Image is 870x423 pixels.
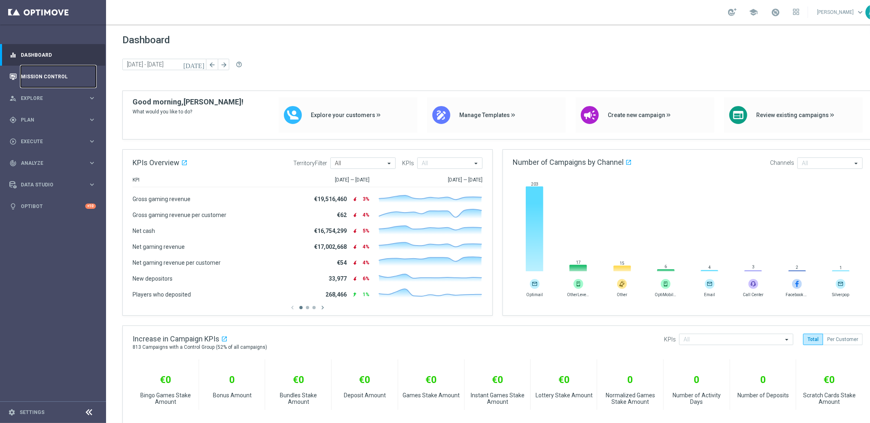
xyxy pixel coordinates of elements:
[9,182,96,188] button: Data Studio keyboard_arrow_right
[21,117,88,122] span: Plan
[85,204,96,209] div: +10
[9,203,17,210] i: lightbulb
[88,94,96,102] i: keyboard_arrow_right
[9,117,96,123] button: gps_fixed Plan keyboard_arrow_right
[21,139,88,144] span: Execute
[88,116,96,124] i: keyboard_arrow_right
[21,195,85,217] a: Optibot
[9,195,96,217] div: Optibot
[856,8,865,17] span: keyboard_arrow_down
[816,6,866,18] a: [PERSON_NAME]keyboard_arrow_down
[9,44,96,66] div: Dashboard
[9,160,96,166] button: track_changes Analyze keyboard_arrow_right
[20,410,44,415] a: Settings
[21,182,88,187] span: Data Studio
[9,95,88,102] div: Explore
[8,409,15,416] i: settings
[88,137,96,145] i: keyboard_arrow_right
[9,181,88,188] div: Data Studio
[9,116,17,124] i: gps_fixed
[9,159,17,167] i: track_changes
[9,138,96,145] button: play_circle_outline Execute keyboard_arrow_right
[88,159,96,167] i: keyboard_arrow_right
[9,138,88,145] div: Execute
[21,44,96,66] a: Dashboard
[9,52,96,58] button: equalizer Dashboard
[9,159,88,167] div: Analyze
[9,95,17,102] i: person_search
[21,66,96,87] a: Mission Control
[21,96,88,101] span: Explore
[9,66,96,87] div: Mission Control
[749,8,758,17] span: school
[9,51,17,59] i: equalizer
[9,116,88,124] div: Plan
[88,181,96,188] i: keyboard_arrow_right
[21,161,88,166] span: Analyze
[9,73,96,80] button: Mission Control
[9,203,96,210] button: lightbulb Optibot +10
[9,95,96,102] button: person_search Explore keyboard_arrow_right
[9,138,17,145] i: play_circle_outline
